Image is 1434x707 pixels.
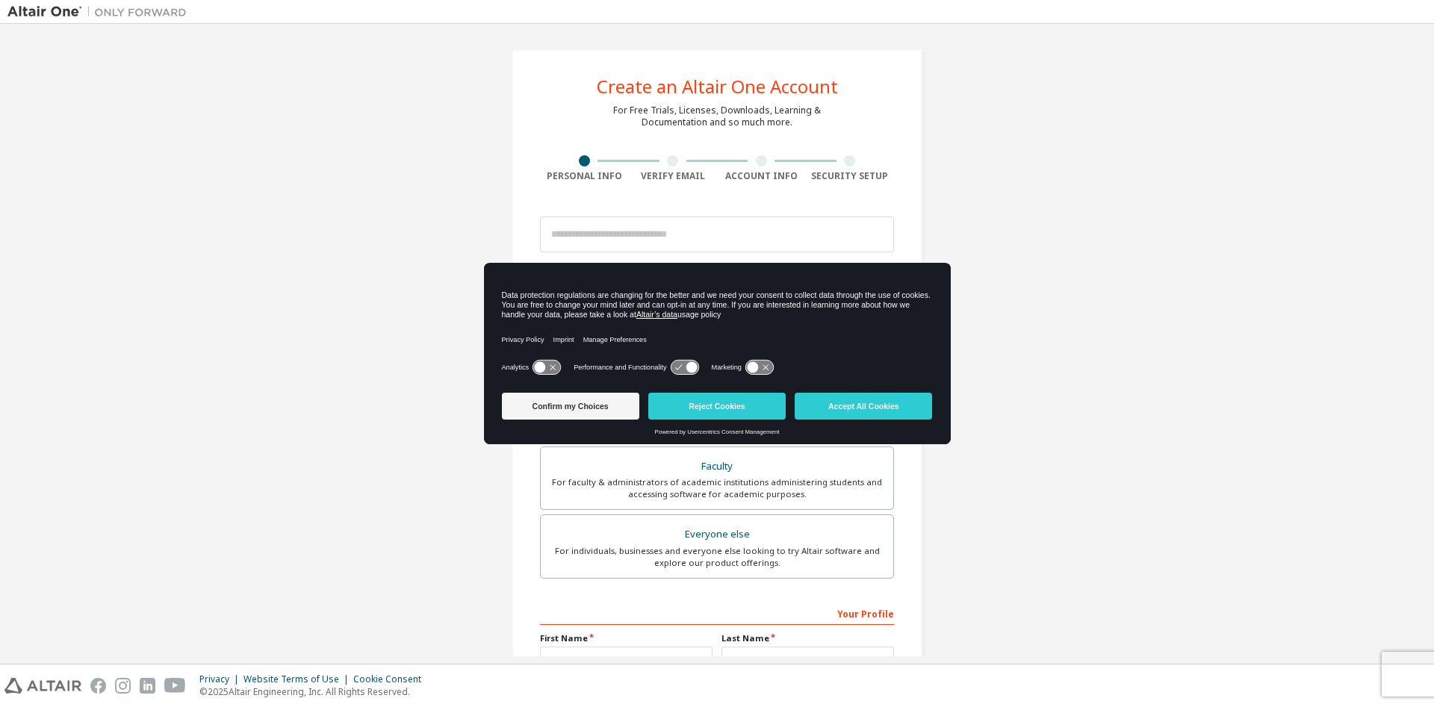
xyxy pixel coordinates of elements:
img: facebook.svg [90,678,106,694]
div: Create an Altair One Account [597,78,838,96]
div: Everyone else [550,524,884,545]
div: Your Profile [540,601,894,625]
div: Verify Email [629,170,718,182]
div: Account Info [717,170,806,182]
label: First Name [540,632,713,644]
div: Faculty [550,456,884,477]
div: Website Terms of Use [243,673,353,685]
div: Cookie Consent [353,673,430,685]
div: For individuals, businesses and everyone else looking to try Altair software and explore our prod... [550,545,884,569]
img: linkedin.svg [140,678,155,694]
img: Altair One [7,4,194,19]
div: For faculty & administrators of academic institutions administering students and accessing softwa... [550,476,884,500]
img: altair_logo.svg [4,678,81,694]
div: Privacy [199,673,243,685]
p: © 2025 Altair Engineering, Inc. All Rights Reserved. [199,685,430,698]
label: Last Name [721,632,894,644]
div: For Free Trials, Licenses, Downloads, Learning & Documentation and so much more. [613,105,821,128]
img: instagram.svg [115,678,131,694]
div: Security Setup [806,170,895,182]
div: Personal Info [540,170,629,182]
img: youtube.svg [164,678,186,694]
